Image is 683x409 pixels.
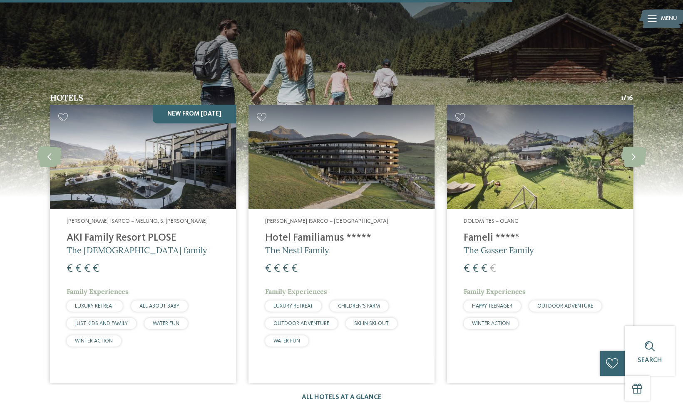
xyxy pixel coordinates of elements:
span: WINTER ACTION [472,321,510,326]
span: 16 [626,94,633,103]
span: WATER FUN [153,321,179,326]
a: All hotels at a glance [302,394,381,401]
span: € [75,264,82,274]
span: Search [638,357,662,364]
a: Baby hotel in South Tyrol for an all-round relaxed holiday [PERSON_NAME] Isarco – [GEOGRAPHIC_DAT... [248,105,435,383]
span: € [464,264,470,274]
span: JUST KIDS AND FAMILY [75,321,128,326]
span: € [481,264,487,274]
img: Baby hotel in South Tyrol for an all-round relaxed holiday [447,105,633,209]
span: Family Experiences [464,287,526,296]
span: € [84,264,90,274]
span: SKI-IN SKI-OUT [354,321,389,326]
span: WATER FUN [273,338,300,344]
span: € [291,264,298,274]
span: € [472,264,479,274]
span: [PERSON_NAME] Isarco – [GEOGRAPHIC_DATA] [265,218,388,224]
span: WINTER ACTION [75,338,113,344]
span: € [67,264,73,274]
img: Baby hotel in South Tyrol for an all-round relaxed holiday [248,105,435,209]
span: OUTDOOR ADVENTURE [537,303,593,309]
a: Baby hotel in South Tyrol for an all-round relaxed holiday Dolomites – Olang Fameli ****ˢ The Gas... [447,105,633,383]
span: LUXURY RETREAT [273,303,313,309]
h4: AKI Family Resort PLOSE [67,232,219,244]
span: Dolomites – Olang [464,218,519,224]
span: € [490,264,496,274]
span: The Nestl Family [265,245,329,255]
span: The Gasser Family [464,245,534,255]
span: 1 [621,94,623,103]
span: Hotels [50,92,83,103]
img: Baby hotel in South Tyrol for an all-round relaxed holiday [50,105,236,209]
span: The [DEMOGRAPHIC_DATA] family [67,245,207,255]
span: Family Experiences [265,287,327,296]
span: [PERSON_NAME] Isarco – Meluno, S. [PERSON_NAME] [67,218,208,224]
span: / [623,94,626,103]
span: ALL ABOUT BABY [139,303,179,309]
span: € [274,264,280,274]
span: OUTDOOR ADVENTURE [273,321,329,326]
span: € [283,264,289,274]
span: Family Experiences [67,287,129,296]
span: CHILDREN’S FARM [338,303,380,309]
a: Baby hotel in South Tyrol for an all-round relaxed holiday NEW from [DATE] [PERSON_NAME] Isarco –... [50,105,236,383]
span: HAPPY TEENAGER [472,303,512,309]
span: € [93,264,99,274]
span: LUXURY RETREAT [75,303,114,309]
span: € [265,264,271,274]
